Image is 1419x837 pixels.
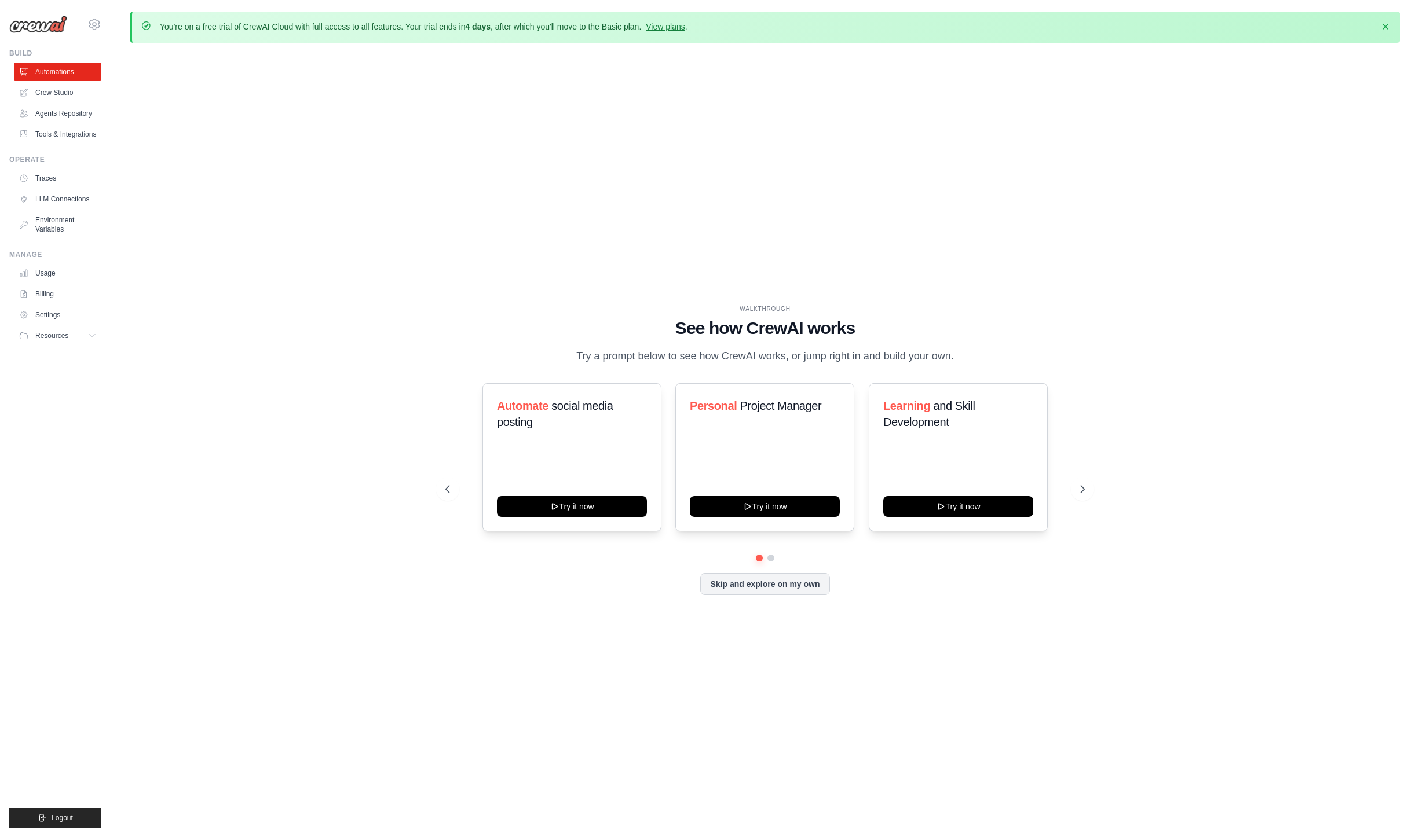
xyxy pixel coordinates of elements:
p: Try a prompt below to see how CrewAI works, or jump right in and build your own. [570,348,960,365]
span: Automate [497,399,548,412]
span: social media posting [497,399,613,428]
div: Build [9,49,101,58]
div: Manage [9,250,101,259]
a: Environment Variables [14,211,101,238]
a: Billing [14,285,101,303]
span: Resources [35,331,68,340]
span: Learning [883,399,930,412]
span: and Skill Development [883,399,975,428]
button: Logout [9,808,101,828]
button: Skip and explore on my own [700,573,829,595]
a: Crew Studio [14,83,101,102]
a: Settings [14,306,101,324]
span: Project Manager [740,399,822,412]
strong: 4 days [465,22,491,31]
p: You're on a free trial of CrewAI Cloud with full access to all features. Your trial ends in , aft... [160,21,687,32]
a: Tools & Integrations [14,125,101,144]
a: Traces [14,169,101,188]
a: LLM Connections [14,190,101,208]
a: Agents Repository [14,104,101,123]
button: Try it now [497,496,647,517]
h1: See how CrewAI works [445,318,1085,339]
div: Operate [9,155,101,164]
div: WALKTHROUGH [445,304,1085,313]
a: View plans [646,22,685,31]
img: Logo [9,16,67,33]
a: Usage [14,264,101,282]
span: Personal [690,399,737,412]
button: Try it now [883,496,1033,517]
span: Logout [52,813,73,823]
a: Automations [14,63,101,81]
button: Resources [14,326,101,345]
button: Try it now [690,496,840,517]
